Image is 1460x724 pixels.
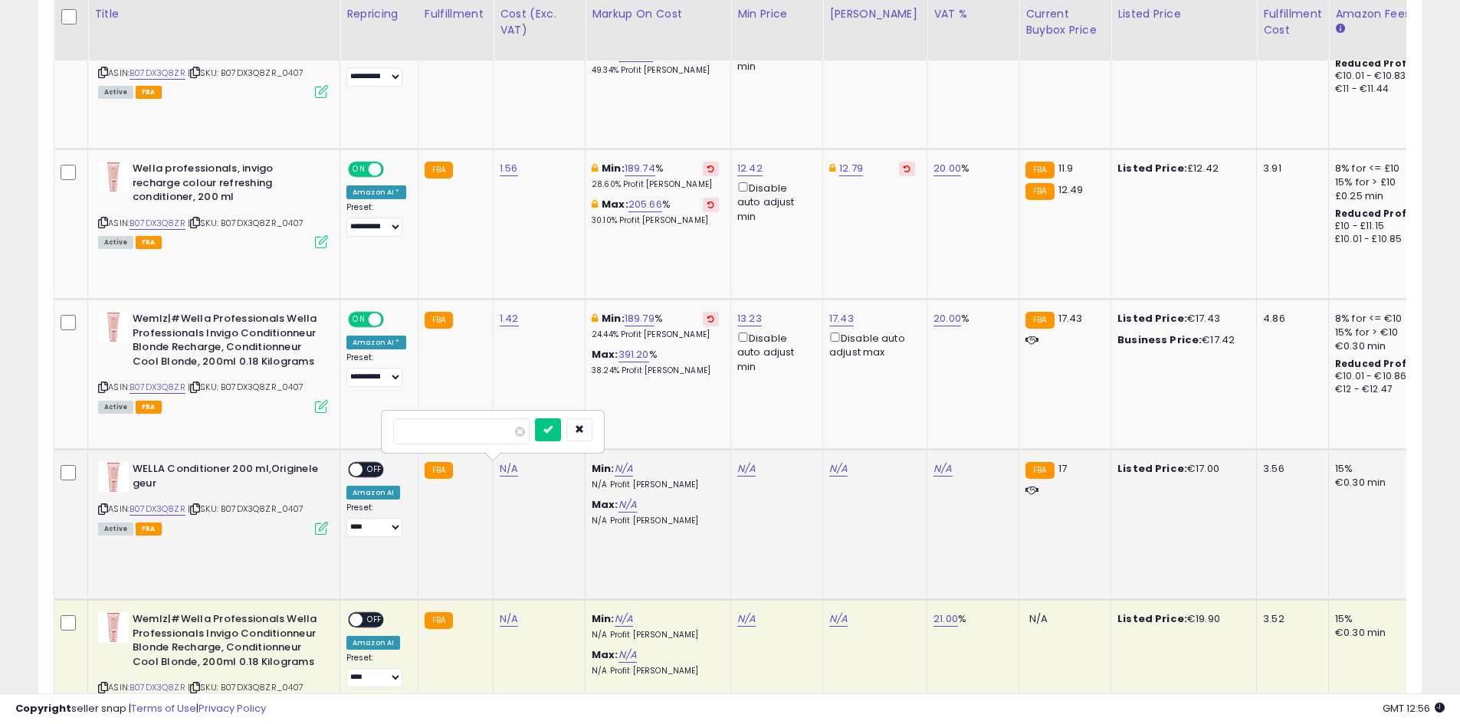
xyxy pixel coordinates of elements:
[136,523,162,536] span: FBA
[615,611,633,627] a: N/A
[133,162,319,208] b: Wella professionals, invigo recharge colour refreshing conditioner, 200 ml
[130,67,185,80] a: B07DX3Q8ZR
[98,11,328,97] div: ASIN:
[737,611,756,627] a: N/A
[829,6,920,22] div: [PERSON_NAME]
[592,348,719,376] div: %
[188,381,304,393] span: | SKU: B07DX3Q8ZR_0407
[98,312,328,411] div: ASIN:
[1117,162,1245,175] div: £12.42
[131,701,196,716] a: Terms of Use
[346,185,406,199] div: Amazon AI *
[1058,182,1084,197] span: 12.49
[98,312,129,342] img: 31D8W1rHAzL._SL40_.jpg
[592,666,719,676] p: N/A Profit [PERSON_NAME]
[98,462,129,493] img: 31D8W1rHAzL._SL40_.jpg
[98,86,133,99] span: All listings currently available for purchase on Amazon
[15,702,266,716] div: seller snap | |
[592,65,719,76] p: 49.34% Profit [PERSON_NAME]
[1058,461,1067,476] span: 17
[188,503,304,515] span: | SKU: B07DX3Q8ZR_0407
[602,311,625,326] b: Min:
[198,701,266,716] a: Privacy Policy
[425,6,487,22] div: Fulfillment
[933,312,1007,326] div: %
[1025,462,1054,479] small: FBA
[136,401,162,414] span: FBA
[933,311,961,326] a: 20.00
[363,464,387,477] span: OFF
[625,161,655,176] a: 189.74
[346,653,406,687] div: Preset:
[98,162,328,247] div: ASIN:
[592,162,719,190] div: %
[382,313,406,326] span: OFF
[737,6,816,22] div: Min Price
[592,630,719,640] p: N/A Profit [PERSON_NAME]
[1117,6,1250,22] div: Listed Price
[618,347,649,362] a: 391.20
[737,179,811,224] div: Disable auto adjust min
[346,636,400,650] div: Amazon AI
[829,329,915,359] div: Disable auto adjust max
[136,236,162,249] span: FBA
[592,647,618,662] b: Max:
[602,161,625,175] b: Min:
[933,461,952,477] a: N/A
[130,503,185,516] a: B07DX3Q8ZR
[933,6,1012,22] div: VAT %
[592,329,719,340] p: 24.44% Profit [PERSON_NAME]
[1383,701,1445,716] span: 2025-08-10 12:56 GMT
[592,6,724,22] div: Markup on Cost
[346,6,412,22] div: Repricing
[1025,6,1104,38] div: Current Buybox Price
[592,198,719,226] div: %
[737,461,756,477] a: N/A
[346,202,406,237] div: Preset:
[136,86,162,99] span: FBA
[933,162,1007,175] div: %
[94,6,333,22] div: Title
[592,215,719,226] p: 30.10% Profit [PERSON_NAME]
[349,163,369,176] span: ON
[425,162,453,179] small: FBA
[592,48,719,76] div: %
[1263,462,1317,476] div: 3.56
[98,523,133,536] span: All listings currently available for purchase on Amazon
[1335,207,1435,220] b: Reduced Prof. Rng.
[615,461,633,477] a: N/A
[1335,22,1344,36] small: Amazon Fees.
[500,161,518,176] a: 1.56
[737,161,763,176] a: 12.42
[1117,311,1187,326] b: Listed Price:
[1117,312,1245,326] div: €17.43
[829,311,854,326] a: 17.43
[1029,611,1048,626] span: N/A
[829,611,848,627] a: N/A
[628,197,662,212] a: 205.66
[737,329,811,374] div: Disable auto adjust min
[346,503,406,537] div: Preset:
[592,497,618,512] b: Max:
[363,614,387,627] span: OFF
[133,312,319,372] b: Wemlz|#Wella Professionals Wella Professionals Invigo Conditionneur Blonde Recharge, Conditionneu...
[130,381,185,394] a: B07DX3Q8ZR
[98,462,328,533] div: ASIN:
[98,612,129,643] img: 31D8W1rHAzL._SL40_.jpg
[1058,161,1074,175] span: 11.9
[500,311,519,326] a: 1.42
[188,217,304,229] span: | SKU: B07DX3Q8ZR_0407
[933,611,958,627] a: 21.00
[98,236,133,249] span: All listings currently available for purchase on Amazon
[382,163,406,176] span: OFF
[737,311,762,326] a: 13.23
[933,161,961,176] a: 20.00
[829,461,848,477] a: N/A
[1025,183,1054,200] small: FBA
[839,161,863,176] a: 12.79
[592,611,615,626] b: Min:
[592,312,719,340] div: %
[133,612,319,673] b: Wemlz|#Wella Professionals Wella Professionals Invigo Conditionneur Blonde Recharge, Conditionneu...
[349,313,369,326] span: ON
[592,516,719,526] p: N/A Profit [PERSON_NAME]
